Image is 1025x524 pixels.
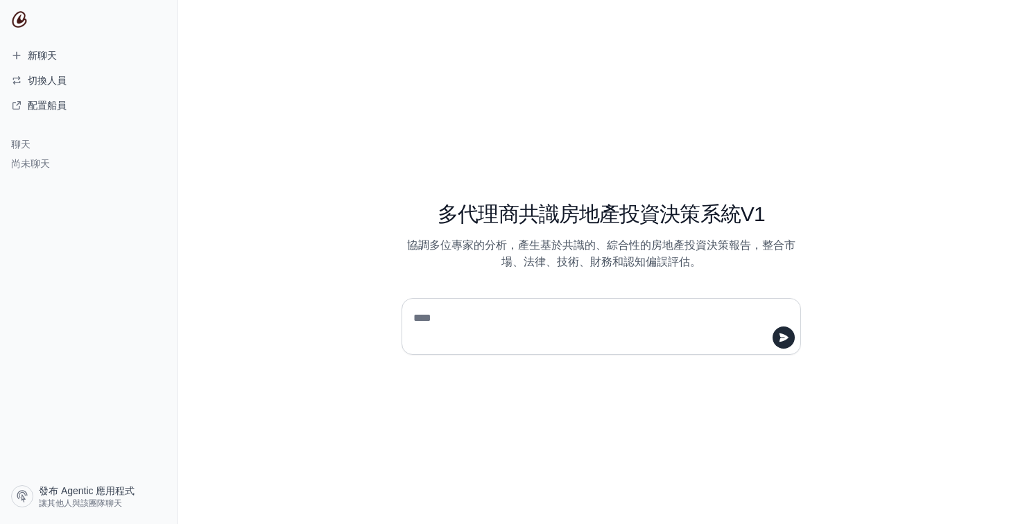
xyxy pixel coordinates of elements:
button: 切換人員 [6,69,171,91]
font: 多代理商共識房地產投資決策系統V1 [438,202,764,225]
font: 切換人員 [28,75,67,86]
img: CrewAI 標誌 [11,11,28,28]
a: 配置船員 [6,94,171,116]
font: 讓其他人與該團隊聊天 [39,498,122,508]
a: 發布 Agentic 應用程式 讓其他人與該團隊聊天 [6,480,171,513]
font: 配置船員 [28,100,67,111]
font: 新聊天 [28,50,57,61]
font: 協調多位專家的分析，產生基於共識的、綜合性的房地產投資決策報告，整合市場、法律、技術、財務和認知偏誤評估。 [407,239,795,268]
a: 新聊天 [6,44,171,67]
font: 尚未聊天 [11,158,50,169]
font: 發布 Agentic 應用程式 [39,485,135,496]
font: 聊天 [11,139,30,150]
